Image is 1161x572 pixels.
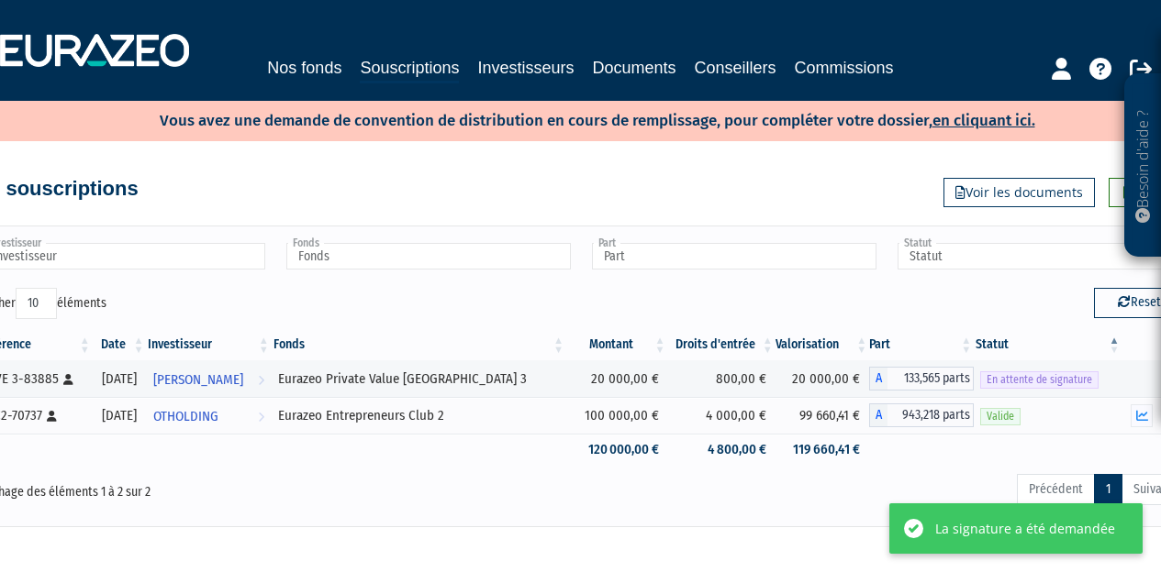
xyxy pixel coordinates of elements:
th: Droits d'entrée: activer pour trier la colonne par ordre croissant [668,329,776,360]
td: 100 000,00 € [566,397,667,434]
div: [DATE] [99,369,140,389]
div: La signature a été demandée [935,519,1115,538]
a: [PERSON_NAME] [146,360,271,397]
td: 800,00 € [668,360,776,397]
td: 4 000,00 € [668,397,776,434]
span: OTHOLDING [153,400,218,434]
span: En attente de signature [980,371,1099,389]
i: [Français] Personne physique [63,374,73,385]
div: A - Eurazeo Entrepreneurs Club 2 [869,403,974,427]
span: [PERSON_NAME] [153,363,243,397]
div: [DATE] [99,406,140,425]
a: Documents [593,55,676,81]
i: Voir l'investisseur [258,400,264,434]
span: A [869,403,887,427]
td: 119 660,41 € [776,434,870,466]
th: Fonds: activer pour trier la colonne par ordre croissant [272,329,566,360]
i: Voir l'investisseur [258,363,264,397]
div: Eurazeo Entrepreneurs Club 2 [278,406,560,425]
th: Date: activer pour trier la colonne par ordre croissant [93,329,147,360]
a: Souscriptions [360,55,459,83]
td: 20 000,00 € [566,360,667,397]
a: Conseillers [695,55,776,81]
a: Voir les documents [943,178,1095,207]
th: Part: activer pour trier la colonne par ordre croissant [869,329,974,360]
span: 943,218 parts [887,403,974,427]
p: Vous avez une demande de convention de distribution en cours de remplissage, pour compléter votre... [106,105,1035,132]
span: Valide [980,408,1021,425]
th: Valorisation: activer pour trier la colonne par ordre croissant [776,329,870,360]
a: Commissions [795,55,894,81]
span: A [869,367,887,390]
p: Besoin d'aide ? [1133,83,1154,248]
a: Nos fonds [267,55,341,81]
div: Eurazeo Private Value [GEOGRAPHIC_DATA] 3 [278,369,560,389]
th: Montant: activer pour trier la colonne par ordre croissant [566,329,667,360]
td: 20 000,00 € [776,360,870,397]
a: OTHOLDING [146,397,271,434]
a: Investisseurs [477,55,574,81]
td: 4 800,00 € [668,434,776,466]
i: [Français] Personne physique [47,411,57,422]
a: en cliquant ici. [932,111,1035,130]
td: 99 660,41 € [776,397,870,434]
select: Afficheréléments [16,288,57,319]
span: 133,565 parts [887,367,974,390]
th: Statut : activer pour trier la colonne par ordre d&eacute;croissant [974,329,1122,360]
th: Investisseur: activer pour trier la colonne par ordre croissant [146,329,271,360]
td: 120 000,00 € [566,434,667,466]
a: 1 [1094,474,1122,505]
div: A - Eurazeo Private Value Europe 3 [869,367,974,390]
